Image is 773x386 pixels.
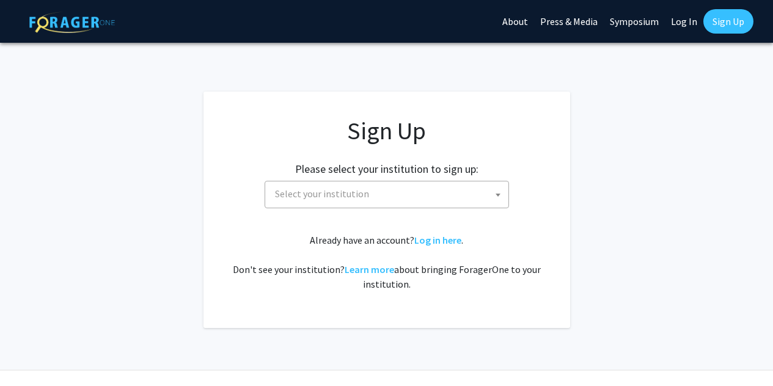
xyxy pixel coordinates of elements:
div: Already have an account? . Don't see your institution? about bringing ForagerOne to your institut... [228,233,546,291]
a: Log in here [414,234,461,246]
a: Sign Up [703,9,753,34]
span: Select your institution [265,181,509,208]
span: Select your institution [275,188,369,200]
img: ForagerOne Logo [29,12,115,33]
h2: Please select your institution to sign up: [295,162,478,176]
h1: Sign Up [228,116,546,145]
span: Select your institution [270,181,508,206]
a: Learn more about bringing ForagerOne to your institution [345,263,394,275]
